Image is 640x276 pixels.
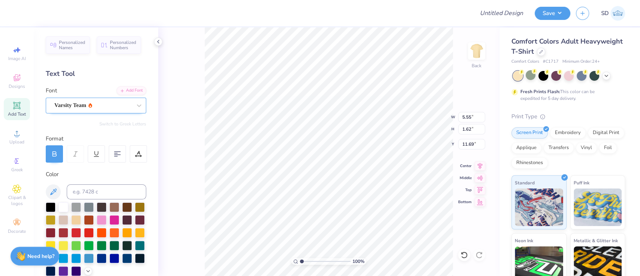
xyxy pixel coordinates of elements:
div: Color [46,170,146,179]
span: Puff Ink [574,179,589,187]
span: Image AI [8,56,26,62]
span: Top [458,187,472,193]
div: Digital Print [588,127,624,139]
span: Greek [11,167,23,173]
span: Designs [9,83,25,89]
img: Standard [515,189,563,226]
span: Comfort Colors [511,59,539,65]
a: SD [601,6,625,21]
div: Vinyl [576,142,597,154]
span: Clipart & logos [4,195,30,207]
span: Personalized Numbers [110,40,136,50]
div: Foil [599,142,617,154]
div: Rhinestones [511,157,548,169]
img: Back [469,44,484,59]
div: Print Type [511,112,625,121]
span: Upload [9,139,24,145]
strong: Need help? [27,253,54,260]
span: # C1717 [543,59,559,65]
div: This color can be expedited for 5 day delivery. [520,88,613,102]
div: Transfers [544,142,574,154]
input: Untitled Design [474,6,529,21]
div: Embroidery [550,127,586,139]
label: Font [46,86,57,95]
div: Format [46,134,147,143]
span: Add Text [8,111,26,117]
span: Standard [515,179,535,187]
div: Back [472,62,481,69]
span: Minimum Order: 24 + [562,59,600,65]
span: Comfort Colors Adult Heavyweight T-Shirt [511,37,623,56]
span: 100 % [352,258,364,265]
span: Personalized Names [59,40,85,50]
div: Add Font [117,86,146,95]
span: Bottom [458,199,472,205]
img: Sparsh Drolia [610,6,625,21]
div: Screen Print [511,127,548,139]
button: Save [535,7,570,20]
span: Center [458,163,472,169]
span: Decorate [8,228,26,234]
span: SD [601,9,609,18]
span: Metallic & Glitter Ink [574,237,618,244]
strong: Fresh Prints Flash: [520,89,560,95]
span: Middle [458,175,472,181]
div: Text Tool [46,69,146,79]
img: Puff Ink [574,189,622,226]
input: e.g. 7428 c [67,184,146,199]
div: Applique [511,142,541,154]
span: Neon Ink [515,237,533,244]
button: Switch to Greek Letters [99,121,146,127]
